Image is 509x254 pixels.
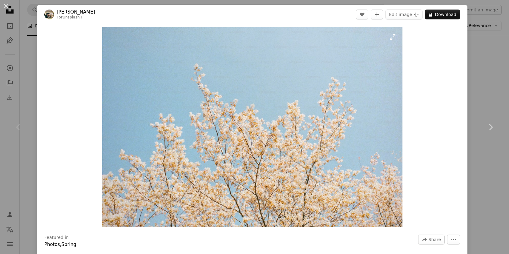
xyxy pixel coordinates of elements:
span: Share [429,235,441,244]
button: Share this image [418,235,445,244]
button: Zoom in on this image [102,27,402,227]
h3: Featured in [44,235,69,241]
img: a tree with white flowers against a blue sky [102,27,402,227]
div: For [57,15,95,20]
a: Unsplash+ [63,15,83,19]
button: Add to Collection [371,10,383,19]
a: [PERSON_NAME] [57,9,95,15]
span: , [60,242,62,247]
img: Go to Hans's profile [44,10,54,19]
a: Photos [44,242,60,247]
a: Next [472,98,509,157]
a: Spring [61,242,76,247]
button: Edit image [386,10,422,19]
button: More Actions [447,235,460,244]
button: Like [356,10,368,19]
button: Download [425,10,460,19]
